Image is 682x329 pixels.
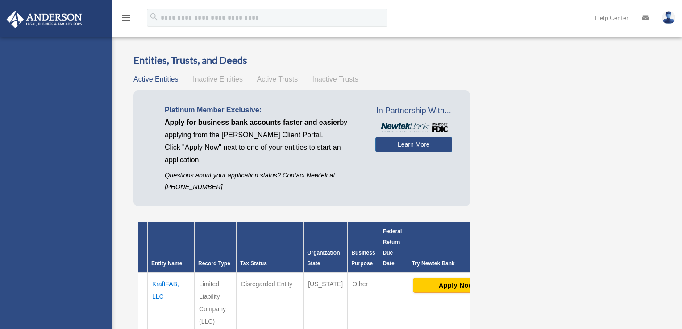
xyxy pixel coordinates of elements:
p: by applying from the [PERSON_NAME] Client Portal. [165,116,362,141]
span: In Partnership With... [375,104,452,118]
h3: Entities, Trusts, and Deeds [133,53,470,67]
p: Questions about your application status? Contact Newtek at [PHONE_NUMBER] [165,170,362,192]
span: Active Entities [133,75,178,83]
img: User Pic [662,11,675,24]
img: Anderson Advisors Platinum Portal [4,11,85,28]
a: menu [121,16,131,23]
th: Entity Name [148,222,195,273]
div: Try Newtek Bank [412,258,501,269]
th: Business Purpose [348,222,379,273]
th: Tax Status [237,222,304,273]
img: NewtekBankLogoSM.png [380,123,448,132]
span: Active Trusts [257,75,298,83]
th: Organization State [304,222,348,273]
p: Click "Apply Now" next to one of your entities to start an application. [165,141,362,166]
i: search [149,12,159,22]
a: Learn More [375,137,452,152]
p: Platinum Member Exclusive: [165,104,362,116]
th: Record Type [195,222,237,273]
span: Apply for business bank accounts faster and easier [165,119,340,126]
th: Federal Return Due Date [379,222,408,273]
span: Inactive Entities [193,75,243,83]
button: Apply Now [413,278,500,293]
span: Inactive Trusts [312,75,358,83]
i: menu [121,12,131,23]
